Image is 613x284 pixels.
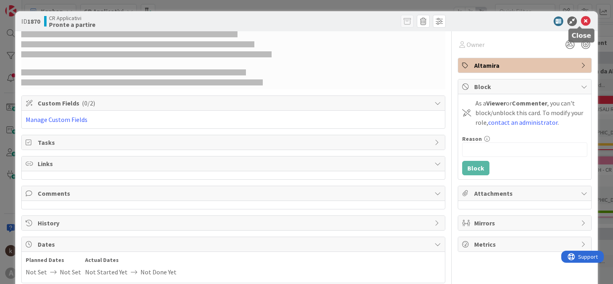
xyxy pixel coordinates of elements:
div: As a or , you can't block/unblock this card. To modify your role, . [475,98,587,127]
span: Comments [38,189,430,198]
span: Metrics [474,239,577,249]
b: Viewer [486,99,506,107]
a: Manage Custom Fields [26,116,87,124]
span: Links [38,159,430,168]
span: Dates [38,239,430,249]
a: contact an administrator [488,118,558,126]
span: Not Started Yet [85,265,128,279]
span: CR Applicativi [49,15,95,21]
b: 1870 [27,17,40,25]
span: Attachments [474,189,577,198]
span: Tasks [38,138,430,147]
span: Owner [467,40,485,49]
span: Planned Dates [26,256,81,264]
span: Mirrors [474,218,577,228]
span: History [38,218,430,228]
span: Not Done Yet [140,265,177,279]
b: Pronte a partire [49,21,95,28]
span: Support [17,1,37,11]
h5: Close [572,32,591,39]
button: Block [462,161,489,175]
span: ( 0/2 ) [82,99,95,107]
span: Not Set [60,265,81,279]
span: Block [474,82,577,91]
span: Actual Dates [85,256,177,264]
span: Custom Fields [38,98,430,108]
span: ID [21,16,40,26]
span: Not Set [26,265,47,279]
label: Reason [462,135,482,142]
span: Altamira [474,61,577,70]
b: Commenter [512,99,547,107]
